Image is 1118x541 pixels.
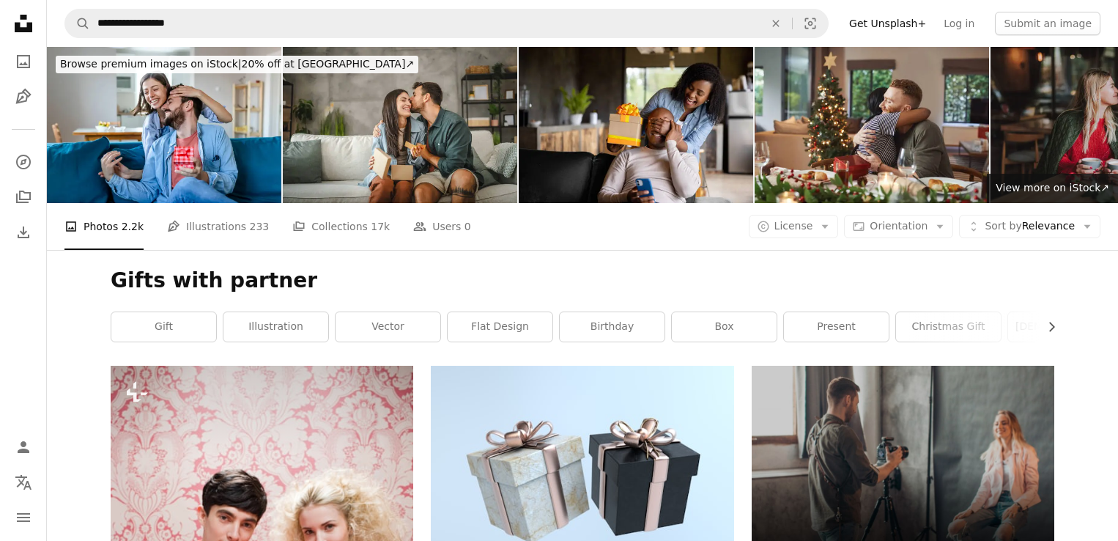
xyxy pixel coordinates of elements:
[840,12,935,35] a: Get Unsplash+
[784,312,889,342] a: present
[560,312,664,342] a: birthday
[250,218,270,235] span: 233
[47,47,427,82] a: Browse premium images on iStock|20% off at [GEOGRAPHIC_DATA]↗
[65,10,90,37] button: Search Unsplash
[755,47,989,203] img: The season for love and togetherness
[519,47,753,203] img: Woman at home surprising her husband with a gift
[1008,312,1113,342] a: [DEMOGRAPHIC_DATA]
[935,12,983,35] a: Log in
[167,203,269,250] a: Illustrations 233
[749,215,839,238] button: License
[9,47,38,76] a: Photos
[464,218,471,235] span: 0
[672,312,777,342] a: box
[896,312,1001,342] a: christmas gift
[985,220,1021,232] span: Sort by
[844,215,953,238] button: Orientation
[1038,312,1054,342] button: scroll list to the right
[9,183,38,212] a: Collections
[9,433,38,462] a: Log in / Sign up
[9,147,38,177] a: Explore
[959,215,1100,238] button: Sort byRelevance
[292,203,390,250] a: Collections 17k
[996,182,1109,194] span: View more on iStock ↗
[371,218,390,235] span: 17k
[9,468,38,497] button: Language
[283,47,517,203] img: Girlfriend read greeting card thank you note from his boyfriend
[448,312,552,342] a: flat design
[64,9,829,38] form: Find visuals sitewide
[223,312,328,342] a: illustration
[431,474,733,487] a: two black and white boxes with gold bows
[987,174,1118,203] a: View more on iStock↗
[995,12,1100,35] button: Submit an image
[111,312,216,342] a: gift
[985,219,1075,234] span: Relevance
[413,203,471,250] a: Users 0
[793,10,828,37] button: Visual search
[9,218,38,247] a: Download History
[336,312,440,342] a: vector
[760,10,792,37] button: Clear
[774,220,813,232] span: License
[60,58,241,70] span: Browse premium images on iStock |
[9,82,38,111] a: Illustrations
[9,503,38,532] button: Menu
[47,47,281,203] img: Girl Surprise Her Boyfriend With Gift
[111,268,1054,294] h1: Gifts with partner
[60,58,414,70] span: 20% off at [GEOGRAPHIC_DATA] ↗
[870,220,928,232] span: Orientation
